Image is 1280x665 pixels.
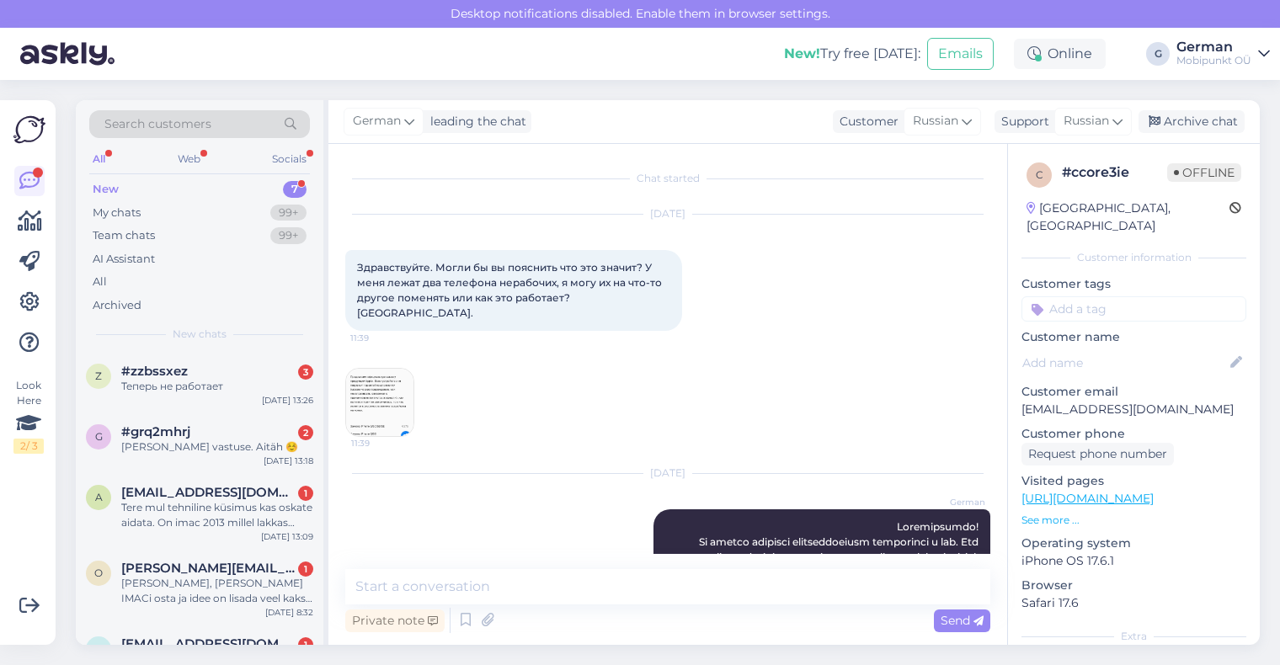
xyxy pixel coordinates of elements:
input: Add a tag [1021,296,1246,322]
span: German [353,112,401,130]
div: Try free [DATE]: [784,44,920,64]
span: arno.ounvaart@gmail.com [121,485,296,500]
img: Attachment [346,369,413,436]
div: Request phone number [1021,443,1174,465]
div: My chats [93,205,141,221]
div: All [93,274,107,290]
span: z [95,370,102,382]
div: [GEOGRAPHIC_DATA], [GEOGRAPHIC_DATA] [1027,199,1229,235]
div: Tere mul tehniline küsimus kas oskate aidata. On imac 2013 millel lakkas paarpäva tagasi inboxi m... [121,500,313,530]
p: Safari 17.6 [1021,594,1246,612]
div: Archive chat [1139,110,1245,133]
img: Askly Logo [13,114,45,146]
div: 1 [298,637,313,652]
span: oliver.villo@gmail.com [121,561,296,576]
div: [DATE] [345,206,990,221]
div: Archived [93,297,141,314]
span: arafin@me.com [121,636,296,652]
a: GermanMobipunkt OÜ [1176,40,1270,67]
span: Russian [1064,112,1109,130]
input: Add name [1022,354,1227,372]
button: Emails [927,38,994,70]
div: [DATE] 13:18 [264,455,313,467]
div: New [93,181,119,198]
p: Customer name [1021,328,1246,346]
div: [DATE] 8:32 [265,606,313,619]
span: Search customers [104,115,211,133]
div: Socials [269,148,310,170]
div: Extra [1021,629,1246,644]
a: [URL][DOMAIN_NAME] [1021,491,1154,506]
div: Теперь не работает [121,379,313,394]
span: o [94,567,103,579]
div: # ccore3ie [1062,162,1167,183]
div: 1 [298,561,313,577]
div: Online [1014,39,1106,69]
span: Offline [1167,163,1241,182]
div: Mobipunkt OÜ [1176,54,1251,67]
div: [PERSON_NAME], [PERSON_NAME] IMACi osta ja idee on lisada veel kaks välist ekraani. Kas selline v... [121,576,313,606]
p: Customer tags [1021,275,1246,293]
div: leading the chat [424,113,526,130]
p: Operating system [1021,535,1246,552]
p: Customer email [1021,383,1246,401]
div: 2 [298,425,313,440]
p: [EMAIL_ADDRESS][DOMAIN_NAME] [1021,401,1246,418]
p: Browser [1021,577,1246,594]
div: [PERSON_NAME] vastuse. Aitäh ☺️ [121,439,313,455]
div: 2 / 3 [13,439,44,454]
div: 7 [283,181,307,198]
div: 1 [298,486,313,501]
div: Web [174,148,204,170]
div: AI Assistant [93,251,155,268]
span: Send [941,613,984,628]
div: 99+ [270,227,307,244]
span: 11:39 [350,332,413,344]
p: See more ... [1021,513,1246,528]
div: Look Here [13,378,44,454]
div: [DATE] 13:26 [262,394,313,407]
b: New! [784,45,820,61]
div: Chat started [345,171,990,186]
div: Support [995,113,1049,130]
span: Здравствуйте. Могли бы вы пояснить что это значит? У меня лежат два телефона нерабочих, я могу их... [357,261,664,319]
div: Customer [833,113,899,130]
span: 11:39 [351,437,414,450]
span: #zzbssxez [121,364,188,379]
div: 99+ [270,205,307,221]
span: Russian [913,112,958,130]
span: a [95,491,103,503]
div: Customer information [1021,250,1246,265]
span: New chats [173,327,227,342]
div: G [1146,42,1170,66]
div: 3 [298,364,313,380]
p: iPhone OS 17.6.1 [1021,552,1246,570]
div: German [1176,40,1251,54]
span: c [1036,168,1043,181]
div: All [89,148,109,170]
span: a [95,642,103,655]
div: [DATE] 13:09 [261,530,313,543]
span: #grq2mhrj [121,424,190,439]
p: Visited pages [1021,472,1246,490]
p: Customer phone [1021,425,1246,443]
div: [DATE] [345,465,990,481]
div: Private note [345,609,445,632]
div: Team chats [93,227,155,244]
span: g [95,430,103,443]
span: German [922,496,985,508]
